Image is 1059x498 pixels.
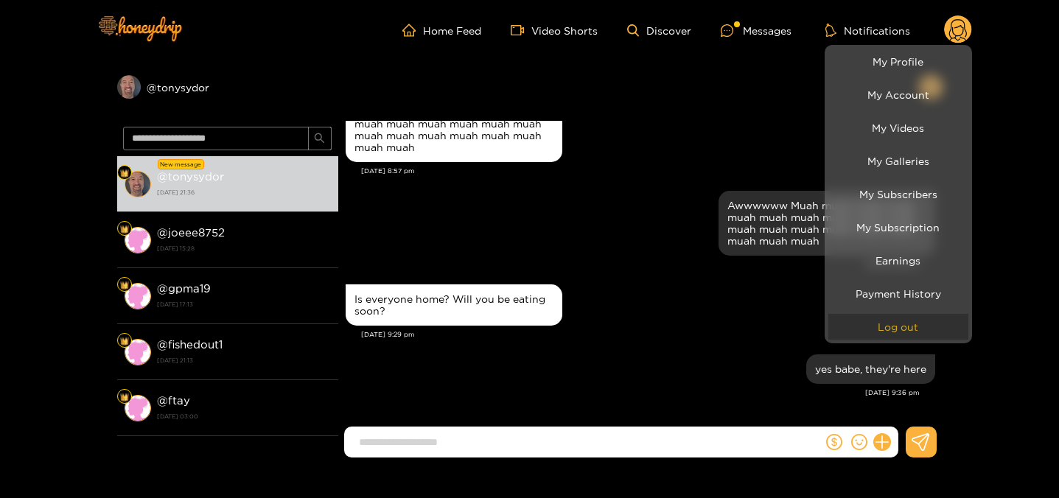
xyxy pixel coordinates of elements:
a: My Subscribers [828,181,968,207]
a: My Videos [828,115,968,141]
button: Log out [828,314,968,340]
a: Earnings [828,248,968,273]
a: My Profile [828,49,968,74]
a: My Account [828,82,968,108]
a: Payment History [828,281,968,306]
a: My Subscription [828,214,968,240]
a: My Galleries [828,148,968,174]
